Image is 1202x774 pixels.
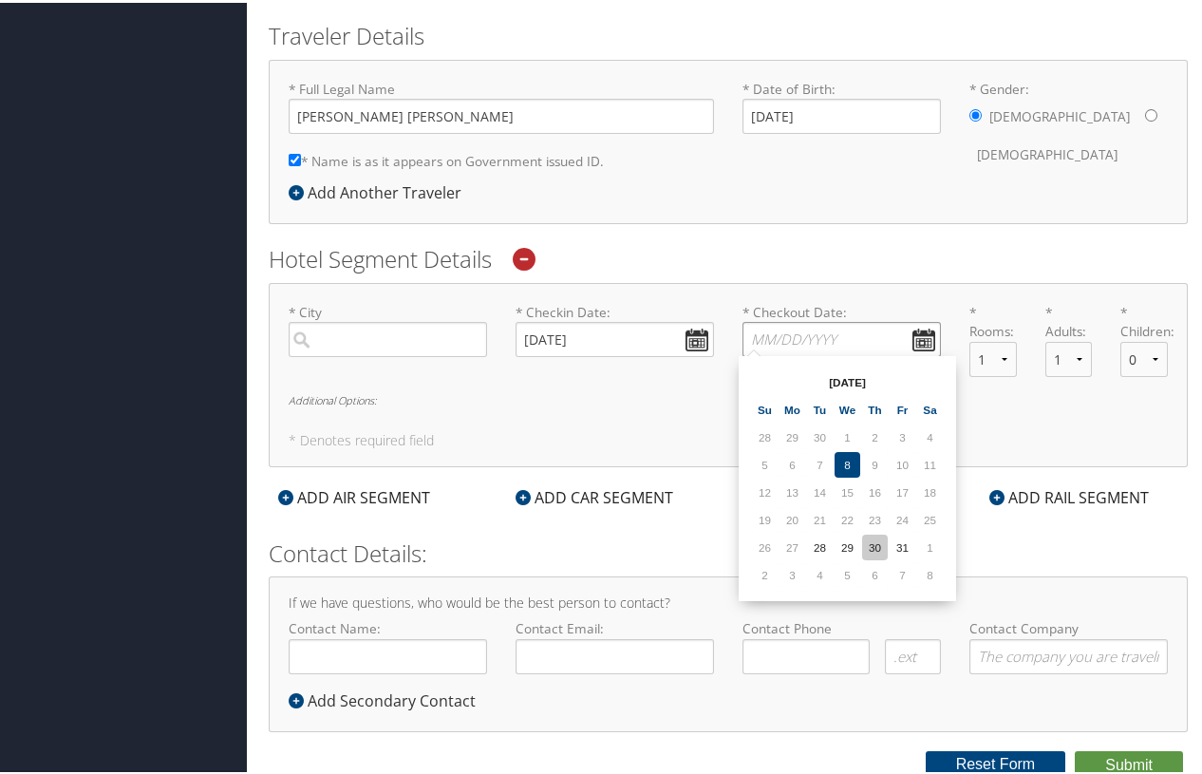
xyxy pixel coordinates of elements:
[890,559,915,585] td: 7
[885,636,941,671] input: .ext
[516,300,714,354] label: * Checkin Date:
[890,449,915,475] td: 10
[289,392,1168,403] h6: Additional Options:
[890,504,915,530] td: 24
[977,134,1117,170] label: [DEMOGRAPHIC_DATA]
[1145,106,1157,119] input: * Gender:[DEMOGRAPHIC_DATA][DEMOGRAPHIC_DATA]
[969,300,1017,339] label: * Rooms:
[752,532,778,557] td: 26
[289,431,1168,444] h5: * Denotes required field
[779,394,805,420] th: Mo
[807,422,833,447] td: 30
[742,77,941,131] label: * Date of Birth:
[516,616,714,670] label: Contact Email:
[516,636,714,671] input: Contact Email:
[862,394,888,420] th: Th
[742,300,941,354] label: * Checkout Date:
[835,532,860,557] td: 29
[969,636,1168,671] input: Contact Company
[289,141,604,176] label: * Name is as it appears on Government issued ID.
[890,477,915,502] td: 17
[742,96,941,131] input: * Date of Birth:
[862,422,888,447] td: 2
[752,422,778,447] td: 28
[269,240,1188,273] h2: Hotel Segment Details
[835,422,860,447] td: 1
[807,449,833,475] td: 7
[516,319,714,354] input: * Checkin Date:
[835,559,860,585] td: 5
[862,532,888,557] td: 30
[917,449,943,475] td: 11
[969,106,982,119] input: * Gender:[DEMOGRAPHIC_DATA][DEMOGRAPHIC_DATA]
[289,616,487,670] label: Contact Name:
[917,477,943,502] td: 18
[779,367,915,392] th: [DATE]
[752,394,778,420] th: Su
[989,96,1130,132] label: [DEMOGRAPHIC_DATA]
[779,449,805,475] td: 6
[807,504,833,530] td: 21
[890,394,915,420] th: Fr
[835,504,860,530] td: 22
[890,422,915,447] td: 3
[1120,300,1168,339] label: * Children:
[862,559,888,585] td: 6
[289,300,487,354] label: * City
[289,179,471,201] div: Add Another Traveler
[807,394,833,420] th: Tu
[752,449,778,475] td: 5
[779,559,805,585] td: 3
[779,504,805,530] td: 20
[742,319,941,354] input: * Checkout Date:
[506,483,683,506] div: ADD CAR SEGMENT
[917,532,943,557] td: 1
[807,532,833,557] td: 28
[269,535,1188,567] h2: Contact Details:
[289,687,485,709] div: Add Secondary Contact
[862,477,888,502] td: 16
[289,594,1168,607] h4: If we have questions, who would be the best person to contact?
[835,449,860,475] td: 8
[289,151,301,163] input: * Name is as it appears on Government issued ID.
[862,504,888,530] td: 23
[917,394,943,420] th: Sa
[980,483,1158,506] div: ADD RAIL SEGMENT
[917,559,943,585] td: 8
[779,477,805,502] td: 13
[890,532,915,557] td: 31
[289,636,487,671] input: Contact Name:
[807,477,833,502] td: 14
[969,616,1168,670] label: Contact Company
[835,394,860,420] th: We
[289,96,714,131] input: * Full Legal Name
[835,477,860,502] td: 15
[807,559,833,585] td: 4
[969,77,1168,171] label: * Gender:
[752,504,778,530] td: 19
[742,616,941,635] label: Contact Phone
[917,422,943,447] td: 4
[269,483,440,506] div: ADD AIR SEGMENT
[752,559,778,585] td: 2
[862,449,888,475] td: 9
[289,77,714,131] label: * Full Legal Name
[1045,300,1093,339] label: * Adults:
[779,532,805,557] td: 27
[269,17,1188,49] h2: Traveler Details
[779,422,805,447] td: 29
[917,504,943,530] td: 25
[752,477,778,502] td: 12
